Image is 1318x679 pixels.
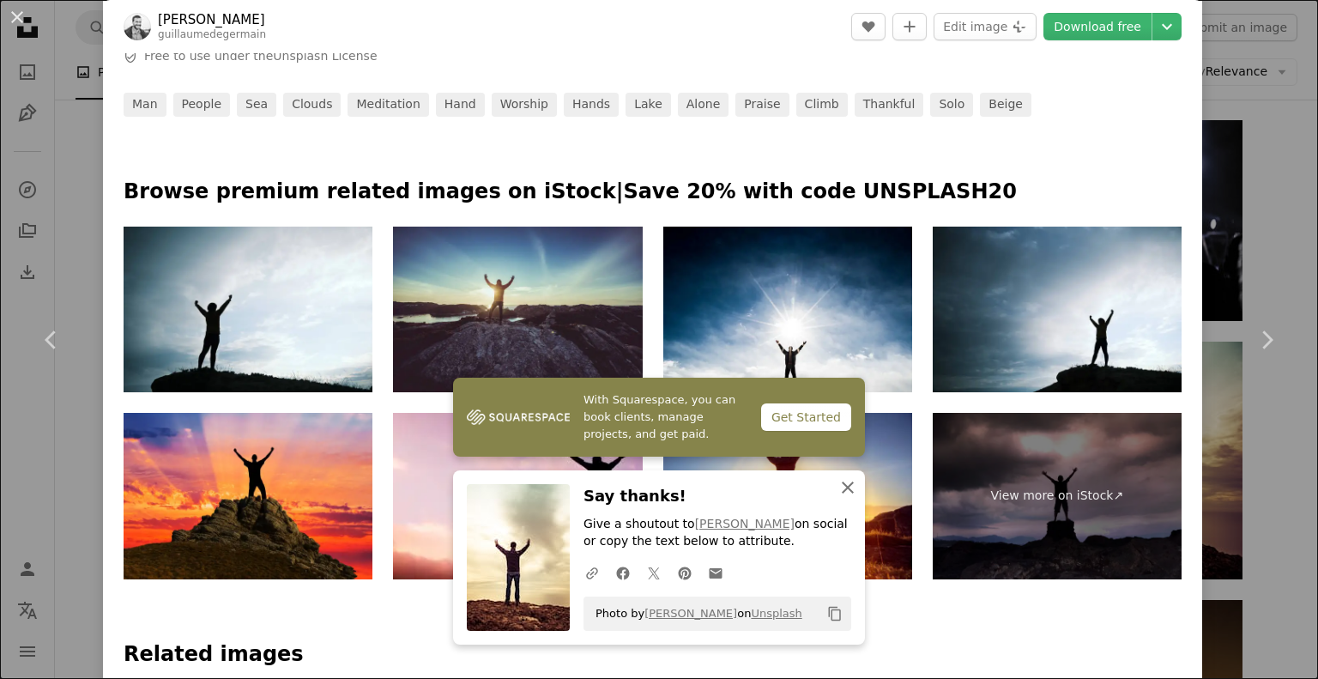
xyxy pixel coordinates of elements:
a: solo [930,93,973,117]
p: Browse premium related images on iStock | Save 20% with code UNSPLASH20 [124,179,1182,206]
button: Edit image [934,13,1037,40]
a: Unsplash [751,607,801,620]
a: Share over email [700,555,731,590]
a: Next [1215,258,1318,422]
a: View more on iStock↗ [933,413,1182,579]
button: Copy to clipboard [820,599,849,628]
a: climb [796,93,848,117]
a: beige [980,93,1031,117]
button: Choose download size [1152,13,1182,40]
a: hands [564,93,619,117]
a: [PERSON_NAME] [695,517,795,530]
a: [PERSON_NAME] [158,11,266,28]
img: Cheerful 45-year old woman is doing her morning exercises on top of the mountain [124,227,372,393]
a: [PERSON_NAME] [644,607,737,620]
a: sea [237,93,276,117]
button: Like [851,13,886,40]
a: meditation [348,93,428,117]
img: Man travel adventures: mountain hiking in Norway [393,227,642,393]
a: guillaumedegermain [158,28,266,40]
a: people [173,93,231,117]
span: Photo by on [587,600,802,627]
a: Share on Pinterest [669,555,700,590]
a: Share on Twitter [638,555,669,590]
a: lake [626,93,671,117]
p: Give a shoutout to on social or copy the text below to attribute. [583,516,851,550]
a: With Squarespace, you can book clients, manage projects, and get paid.Get Started [453,378,865,457]
img: Go to Guillaume de Germain's profile [124,13,151,40]
a: man [124,93,166,117]
img: Cheerful 45-year old woman is doing her morning exercises on top of the mountain [933,227,1182,393]
a: alone [678,93,729,117]
span: Free to use under the [144,48,378,65]
div: Get Started [761,403,851,431]
img: man silhouette stay on a mount top at the dramatic sunset, happy winner scene [124,413,372,579]
h3: Say thanks! [583,484,851,509]
img: man in mountain [393,413,642,579]
h4: Related images [124,641,1182,669]
img: heavens [663,227,912,393]
button: Add to Collection [892,13,927,40]
a: Download free [1043,13,1152,40]
a: Unsplash License [273,49,377,63]
a: praise [735,93,789,117]
img: file-1747939142011-51e5cc87e3c9 [467,404,570,430]
a: clouds [283,93,341,117]
a: worship [492,93,557,117]
a: thankful [855,93,924,117]
span: With Squarespace, you can book clients, manage projects, and get paid. [583,391,747,443]
a: hand [436,93,485,117]
a: Share on Facebook [608,555,638,590]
